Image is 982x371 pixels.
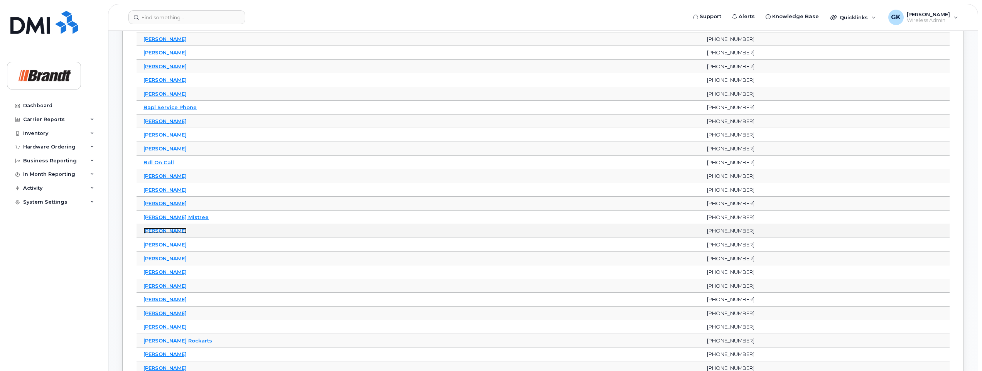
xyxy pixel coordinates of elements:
td: [PHONE_NUMBER] [700,87,950,101]
td: [PHONE_NUMBER] [700,224,950,238]
div: Gloria Koshman [883,10,963,25]
td: [PHONE_NUMBER] [700,128,950,142]
a: Bapl Service Phone [143,104,197,110]
a: [PERSON_NAME] Rockarts [143,337,212,344]
td: [PHONE_NUMBER] [700,142,950,156]
td: [PHONE_NUMBER] [700,101,950,115]
a: Support [688,9,727,24]
td: [PHONE_NUMBER] [700,73,950,87]
a: [PERSON_NAME] [143,241,187,248]
input: Find something... [128,10,245,24]
td: [PHONE_NUMBER] [700,293,950,307]
td: [PHONE_NUMBER] [700,169,950,183]
td: [PHONE_NUMBER] [700,32,950,46]
td: [PHONE_NUMBER] [700,307,950,320]
a: [PERSON_NAME] [143,91,187,97]
td: [PHONE_NUMBER] [700,211,950,224]
a: [PERSON_NAME] [143,255,187,261]
a: [PERSON_NAME] [143,63,187,69]
td: [PHONE_NUMBER] [700,334,950,348]
a: Bdl On Call [143,159,174,165]
a: [PERSON_NAME] [143,132,187,138]
span: Support [700,13,721,20]
td: [PHONE_NUMBER] [700,60,950,74]
span: [PERSON_NAME] [907,11,950,17]
span: Knowledge Base [772,13,819,20]
a: [PERSON_NAME] [143,187,187,193]
td: [PHONE_NUMBER] [700,115,950,128]
a: [PERSON_NAME] [143,145,187,152]
a: [PERSON_NAME] [143,283,187,289]
a: [PERSON_NAME] [143,228,187,234]
td: [PHONE_NUMBER] [700,279,950,293]
span: GK [891,13,901,22]
td: [PHONE_NUMBER] [700,265,950,279]
a: [PERSON_NAME] [143,36,187,42]
span: Alerts [739,13,755,20]
a: Knowledge Base [760,9,824,24]
div: Quicklinks [825,10,881,25]
a: [PERSON_NAME] [143,173,187,179]
a: [PERSON_NAME] [143,269,187,275]
td: [PHONE_NUMBER] [700,197,950,211]
a: [PERSON_NAME] Mistree [143,214,209,220]
td: [PHONE_NUMBER] [700,156,950,170]
a: Alerts [727,9,760,24]
a: [PERSON_NAME] [143,118,187,124]
td: [PHONE_NUMBER] [700,238,950,252]
a: [PERSON_NAME] [143,310,187,316]
a: [PERSON_NAME] [143,200,187,206]
a: [PERSON_NAME] [143,351,187,357]
td: [PHONE_NUMBER] [700,347,950,361]
a: [PERSON_NAME] [143,365,187,371]
a: [PERSON_NAME] [143,77,187,83]
a: [PERSON_NAME] [143,296,187,302]
span: Quicklinks [840,14,868,20]
span: Wireless Admin [907,17,950,24]
a: [PERSON_NAME] [143,324,187,330]
td: [PHONE_NUMBER] [700,46,950,60]
td: [PHONE_NUMBER] [700,183,950,197]
a: [PERSON_NAME] [143,49,187,56]
td: [PHONE_NUMBER] [700,320,950,334]
td: [PHONE_NUMBER] [700,252,950,266]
